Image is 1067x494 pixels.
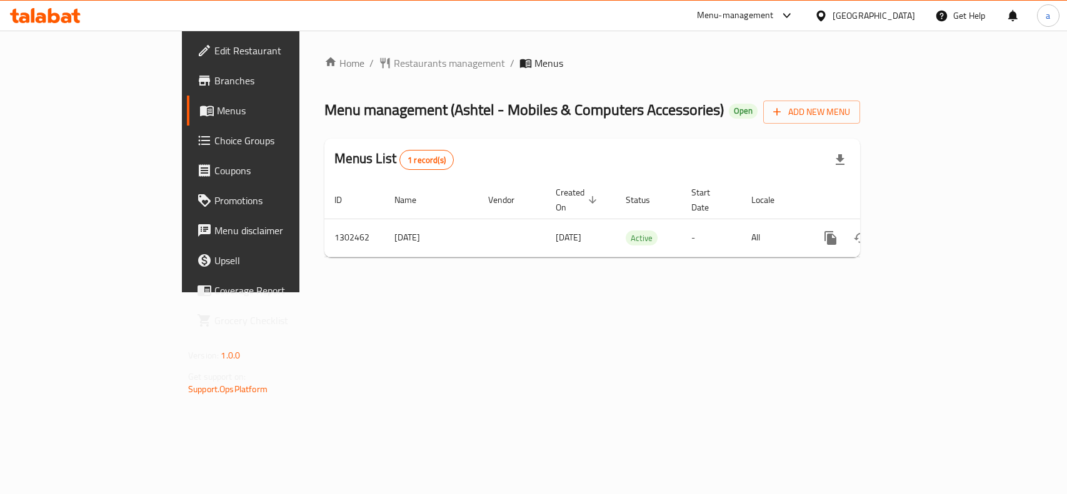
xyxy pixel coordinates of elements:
[187,66,360,96] a: Branches
[324,56,860,71] nav: breadcrumb
[217,103,350,118] span: Menus
[394,56,505,71] span: Restaurants management
[825,145,855,175] div: Export file
[187,245,360,275] a: Upsell
[556,185,601,215] span: Created On
[187,305,360,335] a: Grocery Checklist
[214,253,350,268] span: Upsell
[369,56,374,71] li: /
[626,192,666,207] span: Status
[763,101,860,124] button: Add New Menu
[214,133,350,148] span: Choice Groups
[187,36,360,66] a: Edit Restaurant
[214,223,350,238] span: Menu disclaimer
[681,219,741,257] td: -
[773,104,850,120] span: Add New Menu
[214,163,350,178] span: Coupons
[187,126,360,156] a: Choice Groups
[214,283,350,298] span: Coverage Report
[221,347,240,363] span: 1.0.0
[399,150,454,170] div: Total records count
[816,223,846,253] button: more
[324,96,724,124] span: Menu management ( Ashtel - Mobiles & Computers Accessories )
[626,231,658,245] span: Active
[556,229,581,245] span: [DATE]
[697,8,774,23] div: Menu-management
[214,43,350,58] span: Edit Restaurant
[214,73,350,88] span: Branches
[729,104,758,119] div: Open
[187,156,360,185] a: Coupons
[751,192,791,207] span: Locale
[1046,9,1050,22] span: a
[324,181,946,257] table: enhanced table
[187,215,360,245] a: Menu disclaimer
[188,347,219,363] span: Version:
[729,106,758,116] span: Open
[379,56,505,71] a: Restaurants management
[394,192,433,207] span: Name
[400,154,453,166] span: 1 record(s)
[846,223,876,253] button: Change Status
[488,192,531,207] span: Vendor
[691,185,726,215] span: Start Date
[187,185,360,215] a: Promotions
[334,192,358,207] span: ID
[833,9,915,22] div: [GEOGRAPHIC_DATA]
[510,56,514,71] li: /
[188,368,246,385] span: Get support on:
[384,219,478,257] td: [DATE]
[188,381,268,397] a: Support.OpsPlatform
[187,275,360,305] a: Coverage Report
[214,193,350,208] span: Promotions
[334,149,454,170] h2: Menus List
[806,181,946,219] th: Actions
[534,56,563,71] span: Menus
[214,313,350,328] span: Grocery Checklist
[741,219,806,257] td: All
[187,96,360,126] a: Menus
